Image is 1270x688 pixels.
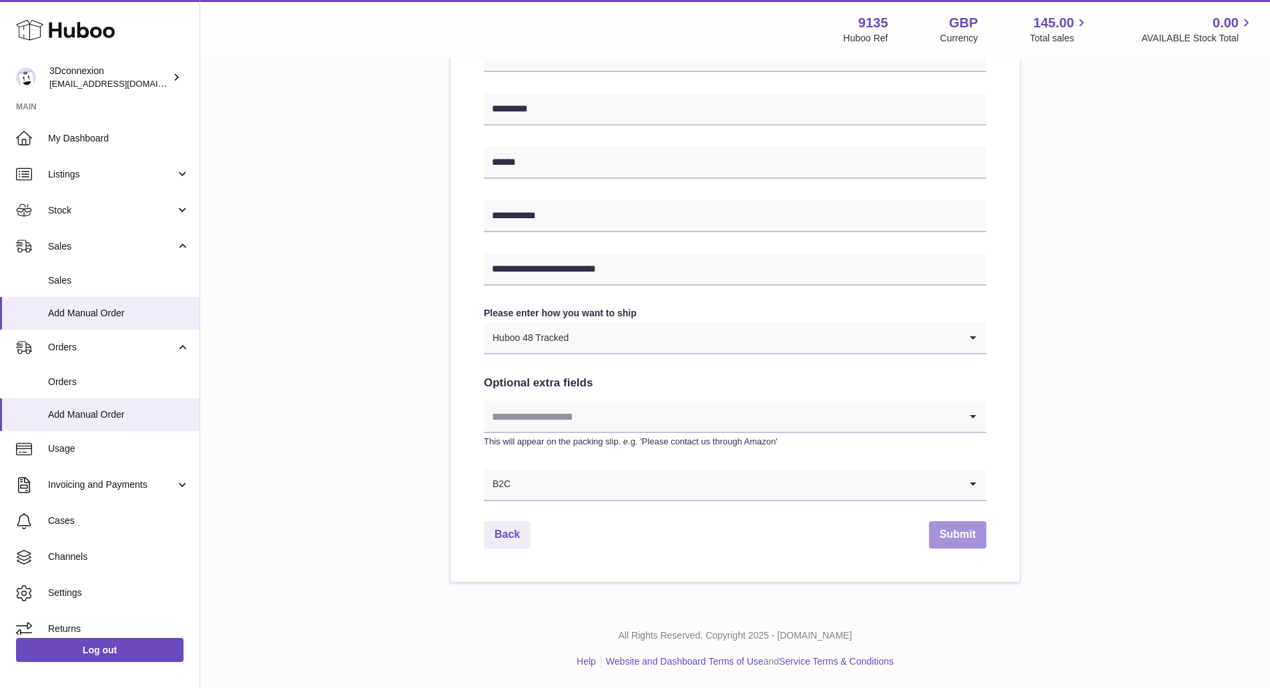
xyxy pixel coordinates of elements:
[484,401,960,432] input: Search for option
[949,14,978,32] strong: GBP
[48,132,190,145] span: My Dashboard
[484,521,531,549] a: Back
[1141,14,1254,45] a: 0.00 AVAILABLE Stock Total
[211,629,1259,642] p: All Rights Reserved. Copyright 2025 - [DOMAIN_NAME]
[49,78,196,89] span: [EMAIL_ADDRESS][DOMAIN_NAME]
[48,240,176,253] span: Sales
[577,656,596,667] a: Help
[858,14,888,32] strong: 9135
[48,274,190,287] span: Sales
[16,638,184,662] a: Log out
[1213,14,1239,32] span: 0.00
[48,204,176,217] span: Stock
[48,408,190,421] span: Add Manual Order
[48,376,190,388] span: Orders
[940,32,978,45] div: Currency
[48,442,190,455] span: Usage
[484,436,986,448] p: This will appear on the packing slip. e.g. 'Please contact us through Amazon'
[48,307,190,320] span: Add Manual Order
[484,401,986,433] div: Search for option
[484,469,511,500] span: B2C
[601,655,894,668] li: and
[48,478,176,491] span: Invoicing and Payments
[48,514,190,527] span: Cases
[48,587,190,599] span: Settings
[16,67,36,87] img: order_eu@3dconnexion.com
[569,322,960,353] input: Search for option
[1030,14,1089,45] a: 145.00 Total sales
[49,65,170,90] div: 3Dconnexion
[1030,32,1089,45] span: Total sales
[779,656,894,667] a: Service Terms & Conditions
[511,469,960,500] input: Search for option
[48,551,190,563] span: Channels
[606,656,763,667] a: Website and Dashboard Terms of Use
[484,376,986,391] h2: Optional extra fields
[48,341,176,354] span: Orders
[484,322,569,353] span: Huboo 48 Tracked
[48,168,176,181] span: Listings
[484,307,986,320] label: Please enter how you want to ship
[484,469,986,501] div: Search for option
[929,521,986,549] button: Submit
[1141,32,1254,45] span: AVAILABLE Stock Total
[484,322,986,354] div: Search for option
[844,32,888,45] div: Huboo Ref
[48,623,190,635] span: Returns
[1033,14,1074,32] span: 145.00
